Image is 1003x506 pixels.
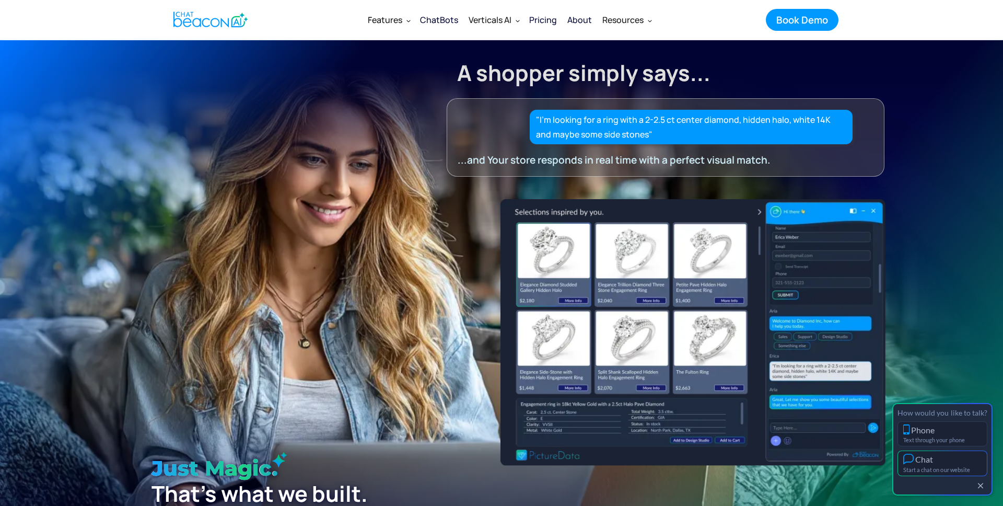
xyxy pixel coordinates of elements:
div: Pricing [529,13,557,27]
div: Verticals AI [469,13,511,27]
div: Features [363,7,415,32]
div: ...and Your store responds in real time with a perfect visual match. [458,153,850,167]
div: Resources [597,7,656,32]
a: Pricing [524,6,562,33]
div: Features [368,13,402,27]
a: ChatBots [415,6,463,33]
a: Book Demo [766,9,838,31]
img: Dropdown [516,18,520,22]
div: ChatBots [420,13,458,27]
img: ChatBeacon New UI Experience [500,199,885,465]
div: "I’m looking for a ring with a 2-2.5 ct center diamond, hidden halo, white 14K and maybe some sid... [536,112,847,142]
h1: Just Magic. [151,452,472,485]
div: Resources [602,13,644,27]
div: Book Demo [776,13,828,27]
a: About [562,6,597,33]
a: home [165,7,254,32]
div: About [567,13,592,27]
div: Verticals AI [463,7,524,32]
img: Dropdown [406,18,411,22]
img: Dropdown [648,18,652,22]
strong: A shopper simply says... [457,58,710,87]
